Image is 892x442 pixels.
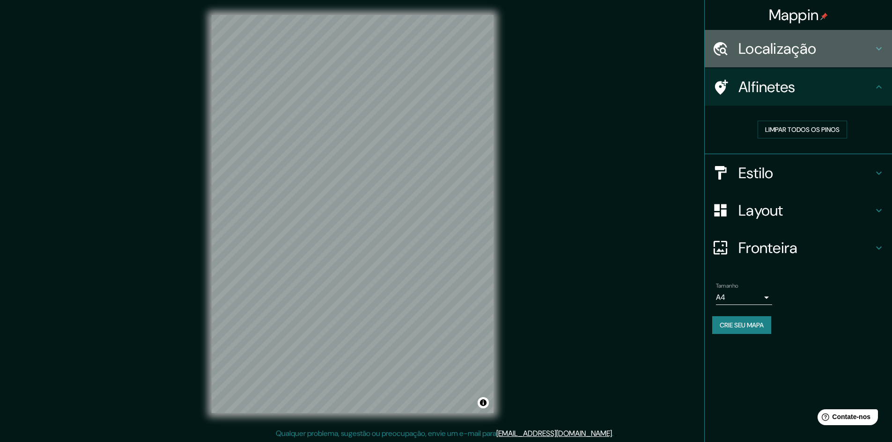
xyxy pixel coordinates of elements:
[738,238,798,258] font: Fronteira
[765,125,840,134] font: Limpar todos os pinos
[612,428,613,438] font: .
[716,292,725,302] font: A4
[738,163,774,183] font: Estilo
[769,5,819,25] font: Mappin
[276,428,496,438] font: Qualquer problema, sugestão ou preocupação, envie um e-mail para
[212,15,494,413] canvas: Mapa
[738,39,816,58] font: Localização
[613,428,615,438] font: .
[738,77,796,97] font: Alfinetes
[478,397,489,408] button: Alternar atribuição
[705,154,892,192] div: Estilo
[705,30,892,67] div: Localização
[758,121,847,138] button: Limpar todos os pinos
[705,192,892,229] div: Layout
[496,428,612,438] a: [EMAIL_ADDRESS][DOMAIN_NAME]
[615,428,617,438] font: .
[738,201,783,220] font: Layout
[716,290,772,305] div: A4
[809,406,882,432] iframe: Iniciador de widget de ajuda
[712,316,771,334] button: Crie seu mapa
[720,321,764,329] font: Crie seu mapa
[820,13,828,20] img: pin-icon.png
[716,282,738,290] font: Tamanho
[705,68,892,106] div: Alfinetes
[705,229,892,267] div: Fronteira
